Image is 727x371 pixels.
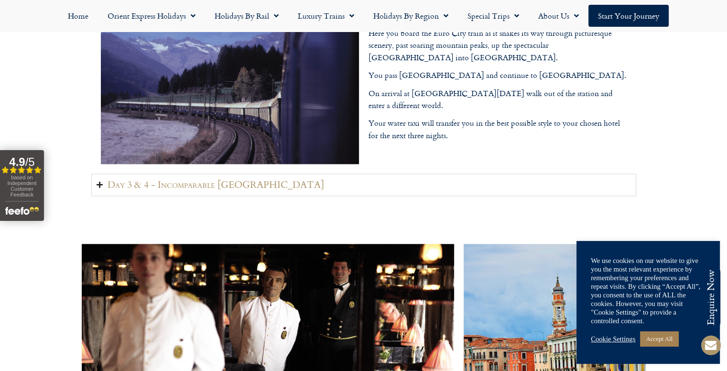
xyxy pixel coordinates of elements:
[205,5,288,27] a: Holidays by Rail
[591,256,705,325] div: We use cookies on our website to give you the most relevant experience by remembering your prefer...
[369,117,627,142] p: Your water taxi will transfer you in the best possible style to your chosen hotel for the next th...
[369,27,627,64] p: Here you board the Euro City train as it snakes its way through picturesque scenery, past soaring...
[588,5,669,27] a: Start your Journey
[108,179,324,191] h2: Day 3 & 4 - Incomparable [GEOGRAPHIC_DATA]
[369,69,627,82] p: You pass [GEOGRAPHIC_DATA] and continue to [GEOGRAPHIC_DATA].
[91,174,636,196] summary: Day 3 & 4 - Incomparable [GEOGRAPHIC_DATA]
[640,331,678,346] a: Accept All
[529,5,588,27] a: About Us
[364,5,458,27] a: Holidays by Region
[5,5,722,27] nav: Menu
[369,87,627,112] p: On arrival at [GEOGRAPHIC_DATA][DATE] walk out of the station and enter a different world.
[58,5,98,27] a: Home
[458,5,529,27] a: Special Trips
[288,5,364,27] a: Luxury Trains
[98,5,205,27] a: Orient Express Holidays
[591,335,635,343] a: Cookie Settings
